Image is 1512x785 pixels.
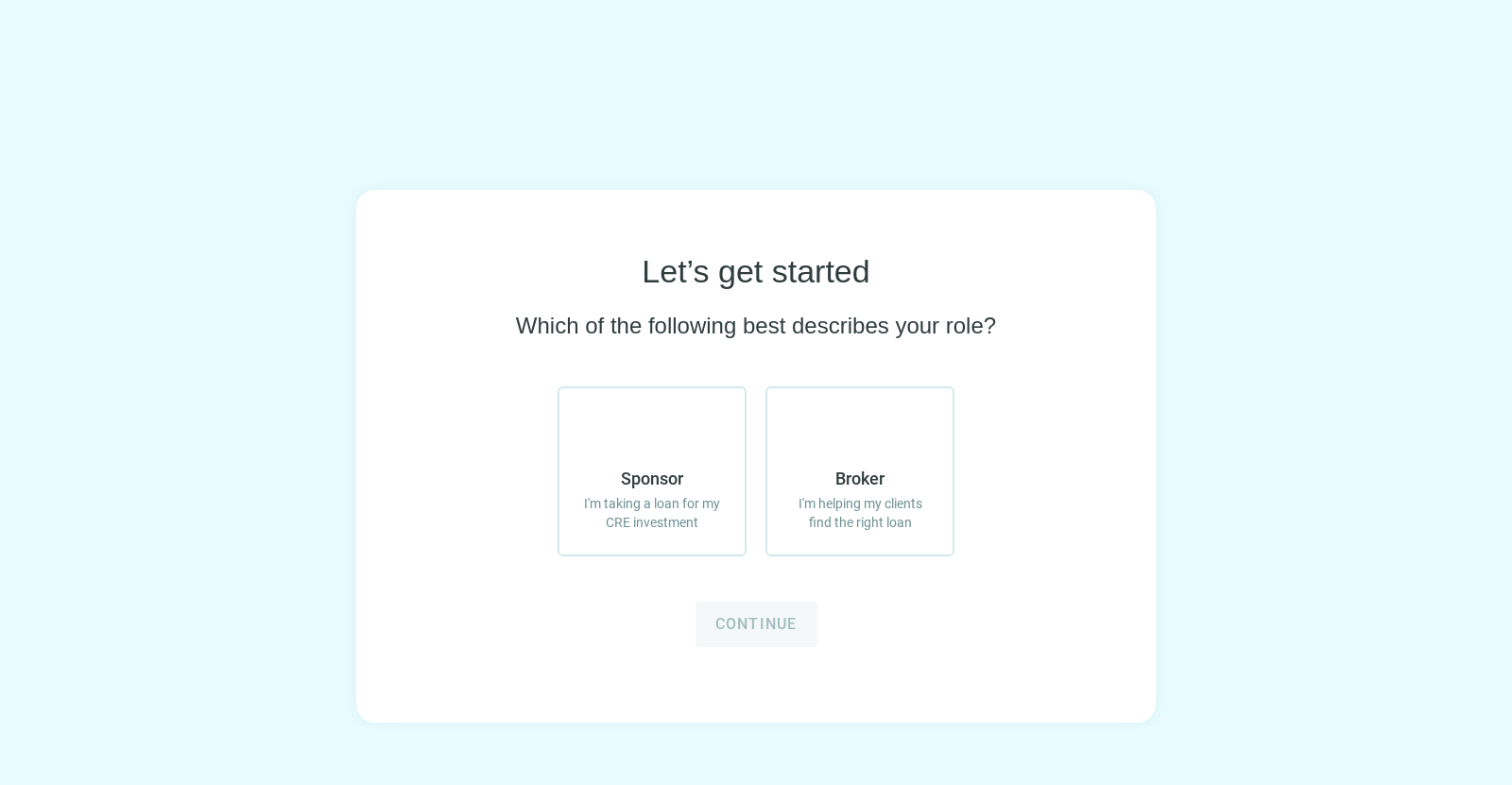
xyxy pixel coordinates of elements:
[642,250,869,292] span: Let’s get started
[786,494,934,532] span: I'm helping my clients find the right loan
[621,468,683,490] span: Sponsor
[516,311,996,341] span: Which of the following best describes your role?
[835,468,885,490] span: Broker
[696,602,817,647] button: Continue
[578,494,726,532] span: I'm taking a loan for my CRE investment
